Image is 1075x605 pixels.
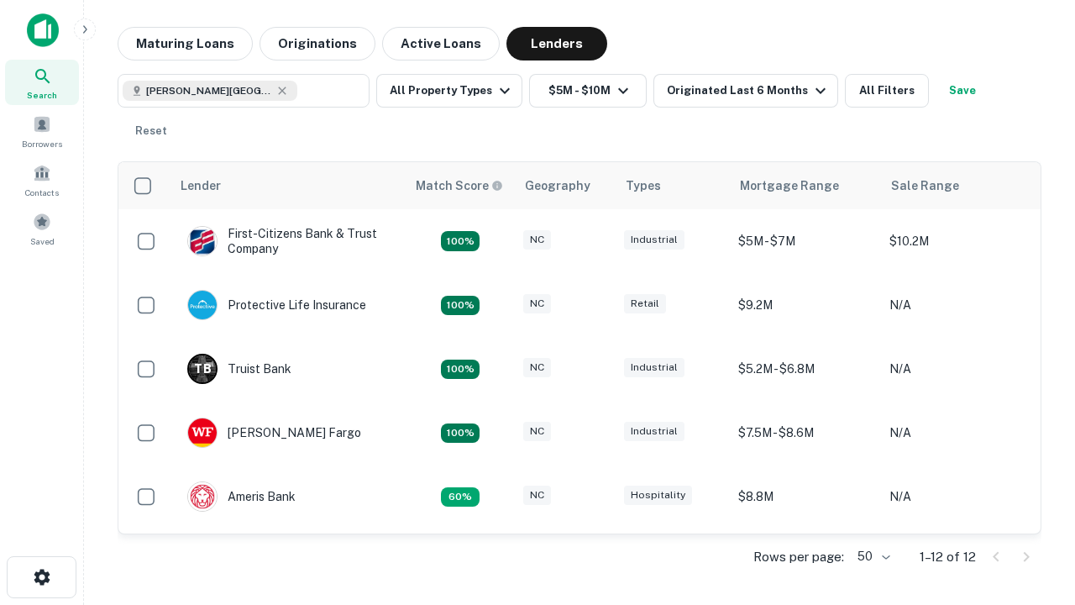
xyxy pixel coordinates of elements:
[523,230,551,250] div: NC
[188,227,217,255] img: picture
[881,209,1032,273] td: $10.2M
[441,423,480,444] div: Matching Properties: 2, hasApolloMatch: undefined
[187,354,291,384] div: Truist Bank
[730,273,881,337] td: $9.2M
[27,88,57,102] span: Search
[118,27,253,60] button: Maturing Loans
[441,231,480,251] div: Matching Properties: 2, hasApolloMatch: undefined
[881,401,1032,465] td: N/A
[406,162,515,209] th: Capitalize uses an advanced AI algorithm to match your search with the best lender. The match sco...
[667,81,831,101] div: Originated Last 6 Months
[851,544,893,569] div: 50
[624,486,692,505] div: Hospitality
[624,422,684,441] div: Industrial
[624,294,666,313] div: Retail
[881,273,1032,337] td: N/A
[27,13,59,47] img: capitalize-icon.png
[146,83,272,98] span: [PERSON_NAME][GEOGRAPHIC_DATA], [GEOGRAPHIC_DATA]
[881,337,1032,401] td: N/A
[188,418,217,447] img: picture
[441,360,480,380] div: Matching Properties: 3, hasApolloMatch: undefined
[25,186,59,199] span: Contacts
[936,74,989,108] button: Save your search to get updates of matches that match your search criteria.
[187,481,296,512] div: Ameris Bank
[5,60,79,105] a: Search
[626,176,661,196] div: Types
[181,176,221,196] div: Lender
[441,487,480,508] div: Matching Properties: 1, hasApolloMatch: undefined
[515,162,616,209] th: Geography
[624,230,684,250] div: Industrial
[506,27,607,60] button: Lenders
[5,206,79,251] a: Saved
[920,547,976,567] p: 1–12 of 12
[525,176,590,196] div: Geography
[188,482,217,511] img: picture
[730,401,881,465] td: $7.5M - $8.6M
[881,162,1032,209] th: Sale Range
[845,74,929,108] button: All Filters
[753,547,844,567] p: Rows per page:
[187,418,361,448] div: [PERSON_NAME] Fargo
[124,114,178,148] button: Reset
[523,358,551,377] div: NC
[730,209,881,273] td: $5M - $7M
[416,176,503,195] div: Capitalize uses an advanced AI algorithm to match your search with the best lender. The match sco...
[529,74,647,108] button: $5M - $10M
[730,465,881,529] td: $8.8M
[170,162,406,209] th: Lender
[624,358,684,377] div: Industrial
[188,291,217,319] img: picture
[653,74,838,108] button: Originated Last 6 Months
[441,296,480,316] div: Matching Properties: 2, hasApolloMatch: undefined
[30,234,55,248] span: Saved
[881,529,1032,592] td: N/A
[881,465,1032,529] td: N/A
[740,176,839,196] div: Mortgage Range
[187,290,366,320] div: Protective Life Insurance
[187,226,389,256] div: First-citizens Bank & Trust Company
[991,471,1075,551] iframe: Chat Widget
[22,137,62,150] span: Borrowers
[730,529,881,592] td: $9.2M
[891,176,959,196] div: Sale Range
[260,27,375,60] button: Originations
[616,162,730,209] th: Types
[376,74,522,108] button: All Property Types
[5,157,79,203] a: Contacts
[5,108,79,154] a: Borrowers
[523,294,551,313] div: NC
[523,422,551,441] div: NC
[194,360,211,378] p: T B
[730,337,881,401] td: $5.2M - $6.8M
[730,162,881,209] th: Mortgage Range
[416,176,500,195] h6: Match Score
[382,27,500,60] button: Active Loans
[523,486,551,505] div: NC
